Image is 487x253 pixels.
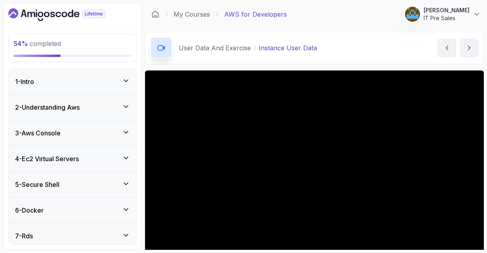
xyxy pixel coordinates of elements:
button: 4-Ec2 Virtual Servers [9,146,136,171]
button: user profile image[PERSON_NAME]IT Pre Sales [405,6,481,22]
a: Dashboard [151,10,159,18]
img: user profile image [405,7,420,22]
button: 7-Rds [9,223,136,249]
p: IT Pre Sales [424,14,470,22]
button: 3-Aws Console [9,120,136,146]
button: 2-Understanding Aws [9,95,136,120]
h3: 2 - Understanding Aws [15,103,80,112]
span: 54 % [13,40,28,48]
button: 6-Docker [9,198,136,223]
h3: 5 - Secure Shell [15,180,59,189]
h3: 1 - Intro [15,77,34,86]
button: 1-Intro [9,69,136,94]
h3: 6 - Docker [15,205,44,215]
button: previous content [437,38,456,57]
p: [PERSON_NAME] [424,6,470,14]
span: completed [13,40,61,48]
a: My Courses [174,10,210,19]
p: AWS for Developers [224,10,287,19]
button: 5-Secure Shell [9,172,136,197]
p: Instance User Data [259,43,317,53]
button: next content [460,38,479,57]
a: Dashboard [8,8,124,21]
h3: 7 - Rds [15,231,33,241]
h3: 3 - Aws Console [15,128,61,138]
h3: 4 - Ec2 Virtual Servers [15,154,79,164]
p: User Data And Exercise [179,43,251,53]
